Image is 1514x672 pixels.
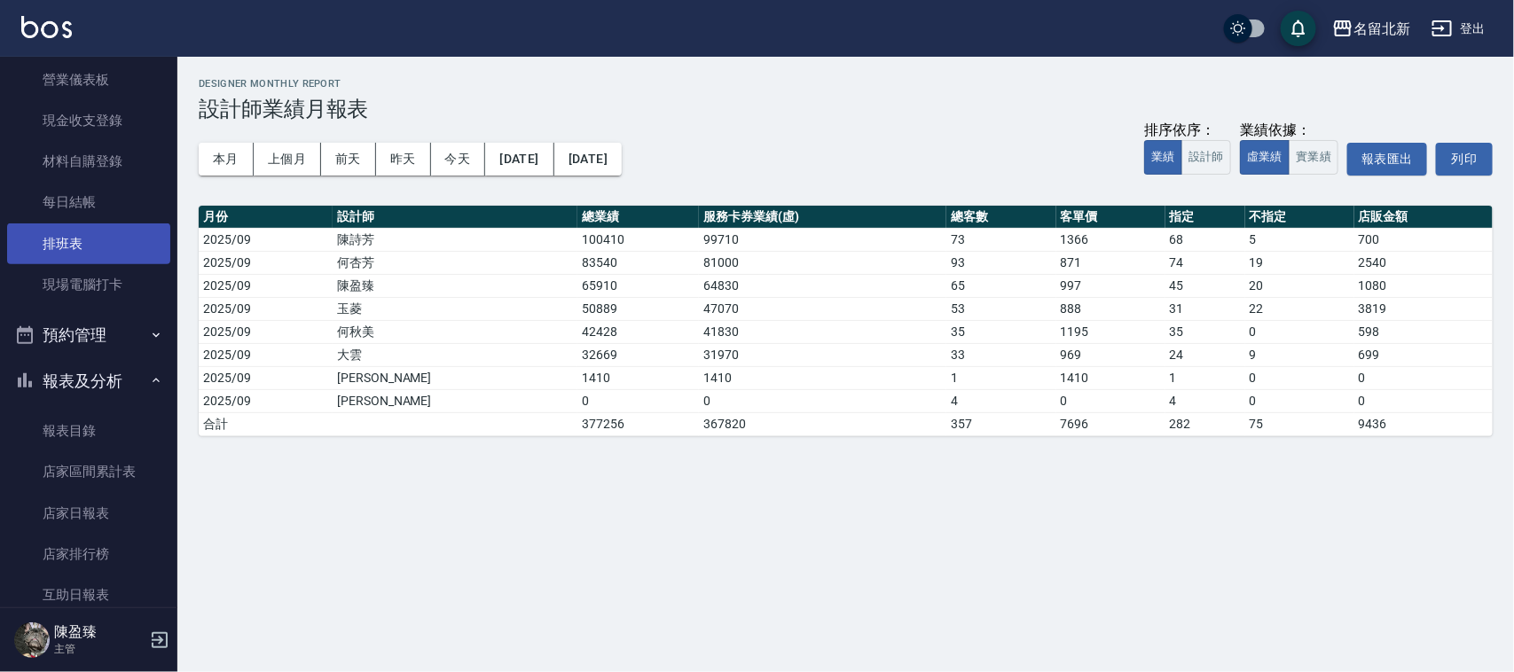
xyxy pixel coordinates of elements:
[946,251,1055,274] td: 93
[577,297,699,320] td: 50889
[376,143,431,176] button: 昨天
[199,206,1493,436] table: a dense table
[577,389,699,412] td: 0
[1347,143,1427,176] button: 報表匯出
[946,228,1055,251] td: 73
[1165,343,1245,366] td: 24
[699,389,946,412] td: 0
[946,297,1055,320] td: 53
[333,206,577,229] th: 設計師
[1056,206,1165,229] th: 客單價
[577,366,699,389] td: 1410
[7,574,170,615] a: 互助日報表
[7,100,170,141] a: 現金收支登錄
[1289,140,1338,175] button: 實業績
[946,343,1055,366] td: 33
[1245,389,1354,412] td: 0
[1245,251,1354,274] td: 19
[21,16,72,38] img: Logo
[199,97,1493,121] h3: 設計師業績月報表
[946,389,1055,412] td: 4
[946,206,1055,229] th: 總客數
[577,320,699,343] td: 42428
[577,412,699,435] td: 377256
[14,622,50,658] img: Person
[1165,366,1245,389] td: 1
[1354,206,1493,229] th: 店販金額
[699,228,946,251] td: 99710
[1245,412,1354,435] td: 75
[1056,343,1165,366] td: 969
[1056,297,1165,320] td: 888
[199,320,333,343] td: 2025/09
[199,366,333,389] td: 2025/09
[199,251,333,274] td: 2025/09
[7,410,170,451] a: 報表目錄
[1056,251,1165,274] td: 871
[1165,206,1245,229] th: 指定
[1165,251,1245,274] td: 74
[199,343,333,366] td: 2025/09
[199,297,333,320] td: 2025/09
[1353,18,1410,40] div: 名留北新
[1281,11,1316,46] button: save
[1245,228,1354,251] td: 5
[7,59,170,100] a: 營業儀表板
[199,143,254,176] button: 本月
[1354,274,1493,297] td: 1080
[699,297,946,320] td: 47070
[1056,389,1165,412] td: 0
[554,143,622,176] button: [DATE]
[7,264,170,305] a: 現場電腦打卡
[1056,320,1165,343] td: 1195
[699,343,946,366] td: 31970
[1354,412,1493,435] td: 9436
[333,274,577,297] td: 陳盈臻
[485,143,553,176] button: [DATE]
[54,623,145,641] h5: 陳盈臻
[199,274,333,297] td: 2025/09
[7,223,170,264] a: 排班表
[333,228,577,251] td: 陳詩芳
[1165,274,1245,297] td: 45
[1056,412,1165,435] td: 7696
[333,343,577,366] td: 大雲
[7,534,170,574] a: 店家排行榜
[7,451,170,492] a: 店家區間累計表
[1056,228,1165,251] td: 1366
[1165,389,1245,412] td: 4
[699,412,946,435] td: 367820
[1240,121,1338,140] div: 業績依據：
[699,320,946,343] td: 41830
[199,228,333,251] td: 2025/09
[199,78,1493,90] h2: Designer Monthly Report
[1245,320,1354,343] td: 0
[1436,143,1493,176] button: 列印
[1144,121,1231,140] div: 排序依序：
[1056,274,1165,297] td: 997
[333,297,577,320] td: 玉菱
[946,274,1055,297] td: 65
[946,366,1055,389] td: 1
[199,412,333,435] td: 合計
[577,274,699,297] td: 65910
[333,389,577,412] td: [PERSON_NAME]
[1354,343,1493,366] td: 699
[577,343,699,366] td: 32669
[7,141,170,182] a: 材料自購登錄
[577,228,699,251] td: 100410
[333,366,577,389] td: [PERSON_NAME]
[1245,366,1354,389] td: 0
[431,143,486,176] button: 今天
[54,641,145,657] p: 主管
[1165,320,1245,343] td: 35
[1165,412,1245,435] td: 282
[7,182,170,223] a: 每日結帳
[199,206,333,229] th: 月份
[1424,12,1493,45] button: 登出
[1354,251,1493,274] td: 2540
[1245,343,1354,366] td: 9
[699,251,946,274] td: 81000
[7,493,170,534] a: 店家日報表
